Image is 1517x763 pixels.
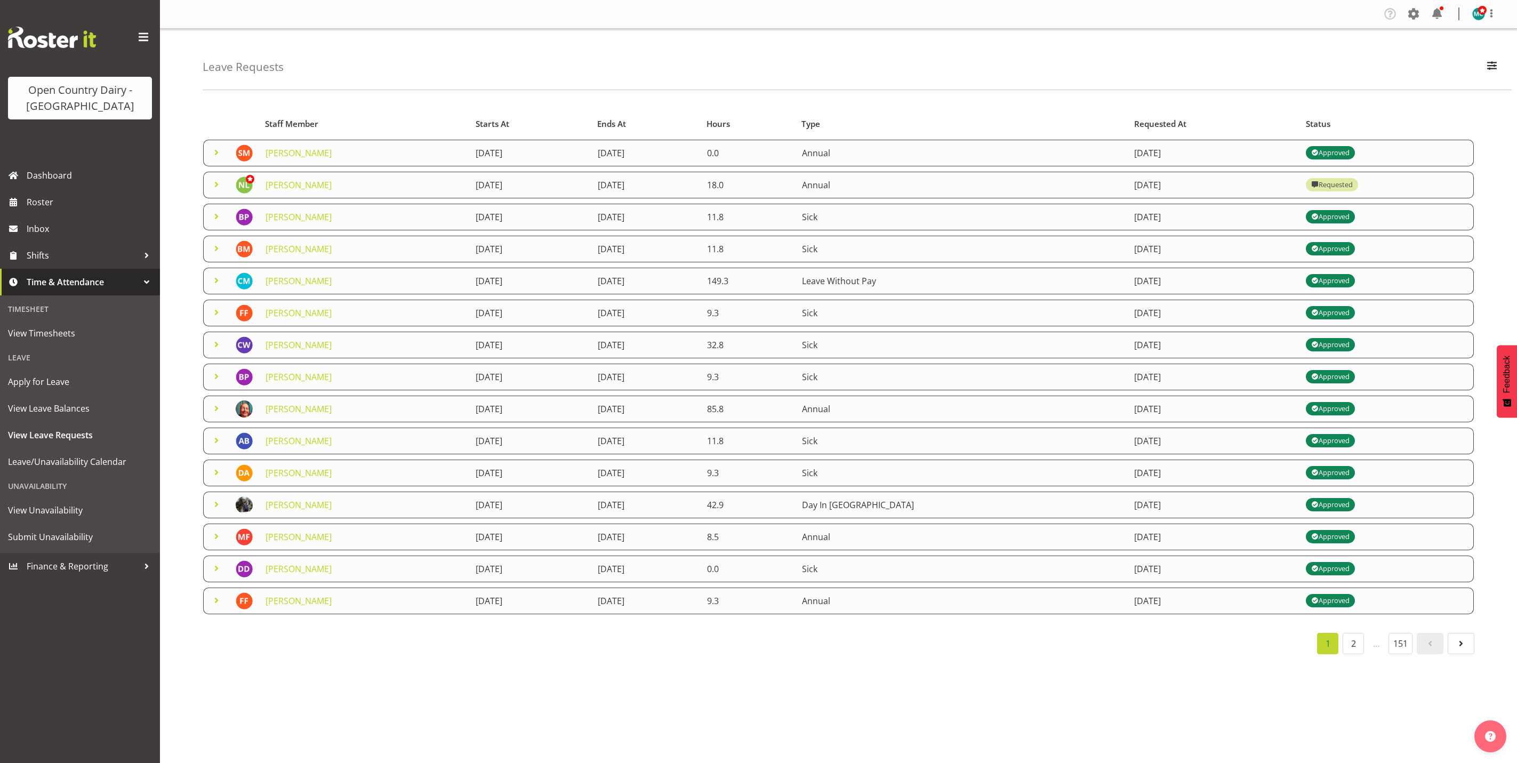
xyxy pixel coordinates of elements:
td: Sick [796,204,1128,230]
div: Approved [1311,147,1350,159]
td: [DATE] [469,428,591,454]
button: Feedback - Show survey [1497,345,1517,417]
td: [DATE] [591,204,701,230]
td: [DATE] [1128,300,1299,326]
h4: Leave Requests [203,61,284,73]
span: View Leave Balances [8,400,152,416]
td: 0.0 [701,140,796,166]
div: Approved [1311,595,1350,607]
img: flavio-ferraz10269.jpg [236,304,253,322]
a: 151 [1388,633,1412,654]
a: [PERSON_NAME] [266,307,332,319]
img: darin-ayling10268.jpg [236,464,253,481]
div: Requested [1311,179,1353,191]
td: [DATE] [469,140,591,166]
td: 9.3 [701,588,796,614]
a: View Leave Requests [3,422,157,448]
td: [DATE] [469,556,591,582]
td: [DATE] [591,588,701,614]
a: [PERSON_NAME] [266,211,332,223]
img: bradley-parkhill7395.jpg [236,208,253,226]
a: [PERSON_NAME] [266,339,332,351]
span: Leave/Unavailability Calendar [8,454,152,470]
span: Shifts [27,247,139,263]
td: [DATE] [469,236,591,262]
div: Approved [1311,243,1350,255]
img: michelle-ford10307.jpg [236,528,253,545]
td: [DATE] [469,300,591,326]
div: Approved [1311,563,1350,575]
a: Submit Unavailability [3,524,157,550]
a: View Leave Balances [3,395,157,422]
div: Timesheet [3,298,157,320]
td: [DATE] [469,364,591,390]
td: [DATE] [1128,588,1299,614]
td: Annual [796,140,1128,166]
img: jase-preston37cd3fefa916df13bd58d7e02b39b24a.png [236,400,253,417]
a: View Unavailability [3,497,157,524]
td: [DATE] [591,140,701,166]
div: Approved [1311,403,1350,415]
td: [DATE] [591,300,701,326]
td: [DATE] [1128,524,1299,550]
span: Roster [27,194,155,210]
td: Sick [796,236,1128,262]
td: [DATE] [469,396,591,422]
div: Approved [1311,307,1350,319]
td: [DATE] [591,268,701,294]
td: [DATE] [469,332,591,358]
span: View Leave Requests [8,427,152,443]
td: 9.3 [701,300,796,326]
a: [PERSON_NAME] [266,595,332,607]
td: [DATE] [1128,396,1299,422]
span: Status [1306,118,1330,130]
img: flavio-ferraz10269.jpg [236,592,253,609]
td: [DATE] [591,332,701,358]
a: [PERSON_NAME] [266,179,332,191]
div: Approved [1311,467,1350,479]
td: [DATE] [1128,204,1299,230]
td: [DATE] [1128,236,1299,262]
td: Leave Without Pay [796,268,1128,294]
td: [DATE] [1128,460,1299,486]
td: 11.8 [701,428,796,454]
img: nicole-lloyd7454.jpg [236,176,253,194]
div: Approved [1311,371,1350,383]
a: [PERSON_NAME] [266,531,332,543]
td: [DATE] [469,268,591,294]
a: [PERSON_NAME] [266,243,332,255]
div: Approved [1311,499,1350,511]
td: [DATE] [591,428,701,454]
a: [PERSON_NAME] [266,147,332,159]
td: [DATE] [469,172,591,198]
td: 0.0 [701,556,796,582]
div: Approved [1311,339,1350,351]
span: Requested At [1134,118,1186,130]
img: danny-davies11650.jpg [236,560,253,577]
a: Apply for Leave [3,368,157,395]
td: 85.8 [701,396,796,422]
td: [DATE] [1128,364,1299,390]
div: Open Country Dairy - [GEOGRAPHIC_DATA] [19,82,141,114]
td: Annual [796,172,1128,198]
div: Approved [1311,275,1350,287]
td: [DATE] [591,492,701,518]
a: View Timesheets [3,320,157,347]
img: bradley-parkhill7395.jpg [236,368,253,385]
td: 9.3 [701,460,796,486]
a: 2 [1343,633,1364,654]
span: Time & Attendance [27,274,139,290]
span: Hours [707,118,730,130]
td: [DATE] [1128,492,1299,518]
span: Inbox [27,221,155,237]
span: Dashboard [27,167,155,183]
td: Day In [GEOGRAPHIC_DATA] [796,492,1128,518]
a: [PERSON_NAME] [266,275,332,287]
td: [DATE] [1128,556,1299,582]
div: Unavailability [3,475,157,497]
a: [PERSON_NAME] [266,499,332,511]
div: Approved [1311,435,1350,447]
td: [DATE] [591,556,701,582]
img: help-xxl-2.png [1485,731,1496,742]
a: [PERSON_NAME] [266,371,332,383]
